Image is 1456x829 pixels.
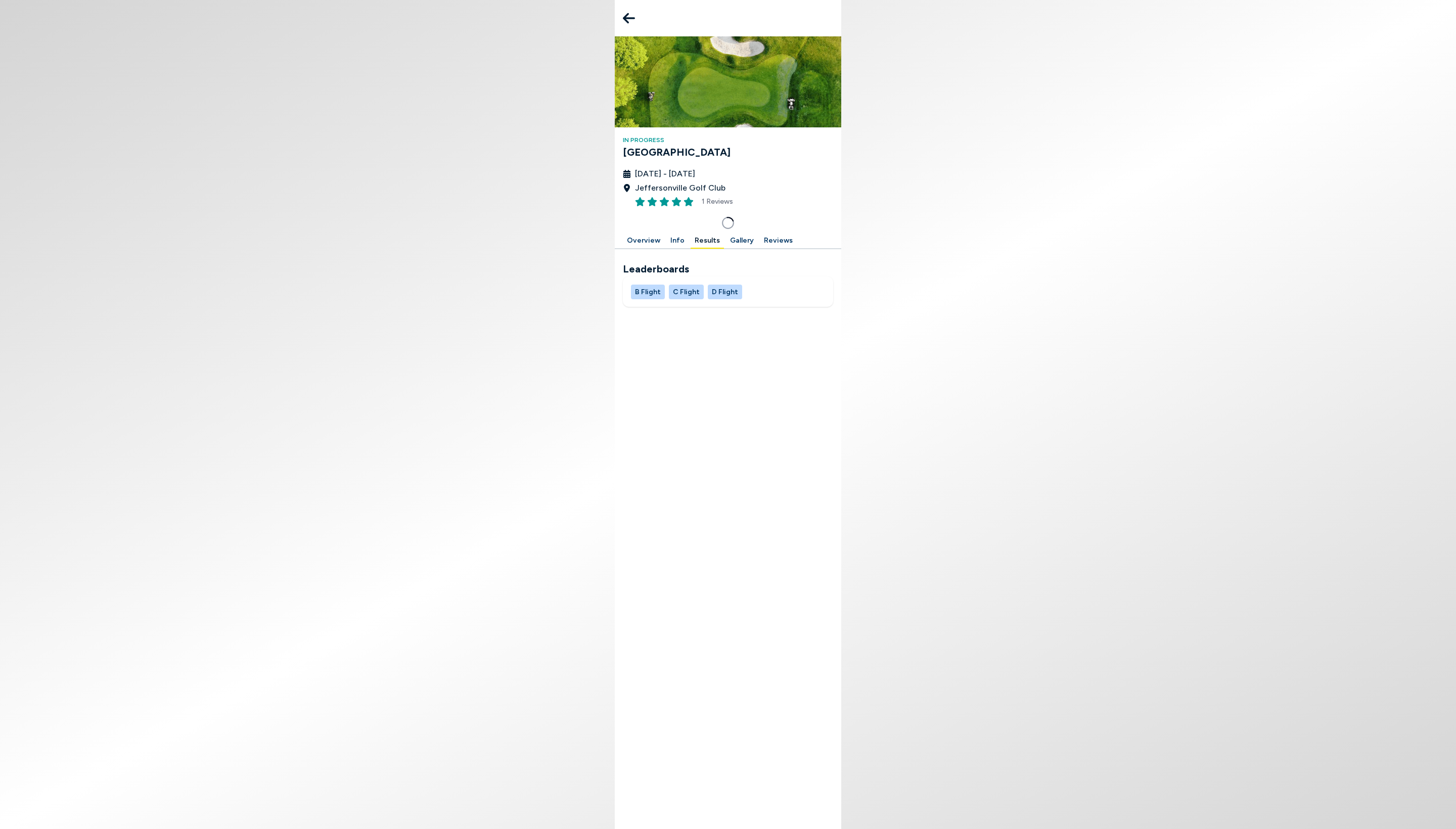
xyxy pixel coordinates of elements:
img: Jeffersonville [615,36,841,127]
button: Results [691,233,724,249]
button: Rate this item 3 stars [659,197,669,207]
div: Manage your account [623,285,833,299]
h2: Leaderboards [623,261,833,277]
h4: In Progress [623,135,833,145]
button: Info [666,233,689,249]
span: [DATE] - [DATE] [635,168,695,180]
button: C Flight [669,285,704,299]
button: Rate this item 1 stars [635,197,645,207]
button: Reviews [760,233,797,249]
h3: [GEOGRAPHIC_DATA] [623,145,833,160]
span: 1 Reviews [702,196,733,207]
button: Gallery [726,233,758,249]
button: Rate this item 4 stars [671,197,681,207]
button: Overview [623,233,664,249]
button: Rate this item 2 stars [647,197,657,207]
span: Jeffersonville Golf Club [635,182,725,194]
div: Manage your account [615,233,841,249]
button: D Flight [708,285,742,299]
button: B Flight [631,285,665,299]
button: Rate this item 5 stars [684,197,694,207]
